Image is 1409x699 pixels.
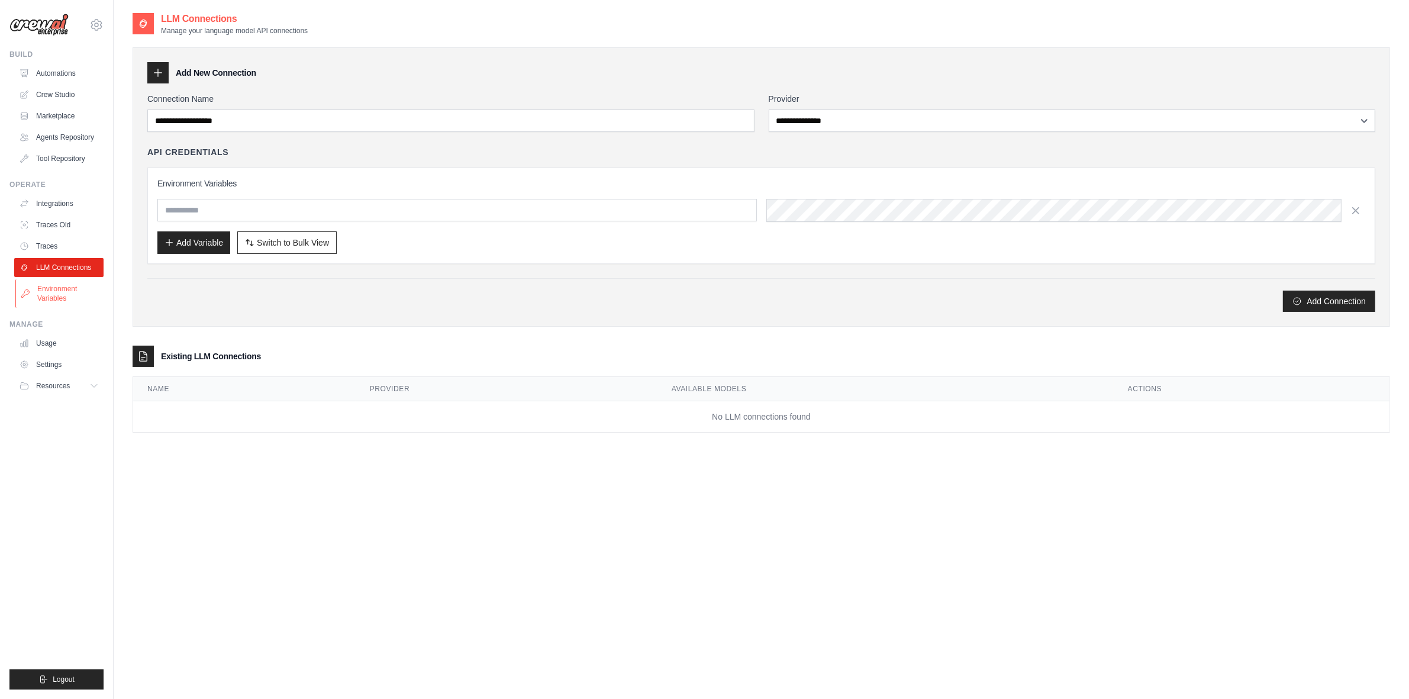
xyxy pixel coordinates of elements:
a: Automations [14,64,104,83]
a: Agents Repository [14,128,104,147]
label: Provider [769,93,1376,105]
a: Settings [14,355,104,374]
button: Logout [9,669,104,690]
span: Switch to Bulk View [257,237,329,249]
th: Actions [1114,377,1389,401]
th: Name [133,377,356,401]
img: Logo [9,14,69,36]
div: Manage [9,320,104,329]
td: No LLM connections found [133,401,1389,432]
label: Connection Name [147,93,755,105]
a: Marketplace [14,107,104,125]
a: Crew Studio [14,85,104,104]
button: Resources [14,376,104,395]
th: Available Models [657,377,1114,401]
p: Manage your language model API connections [161,26,308,36]
a: Traces Old [14,215,104,234]
button: Add Variable [157,231,230,254]
th: Provider [356,377,657,401]
a: Usage [14,334,104,353]
div: Operate [9,180,104,189]
h3: Environment Variables [157,178,1365,189]
div: Build [9,50,104,59]
h2: LLM Connections [161,12,308,26]
span: Resources [36,381,70,391]
button: Add Connection [1283,291,1375,312]
a: Traces [14,237,104,256]
span: Logout [53,675,75,684]
h4: API Credentials [147,146,228,158]
button: Switch to Bulk View [237,231,337,254]
a: Environment Variables [15,279,105,308]
h3: Existing LLM Connections [161,350,261,362]
a: Integrations [14,194,104,213]
h3: Add New Connection [176,67,256,79]
a: Tool Repository [14,149,104,168]
a: LLM Connections [14,258,104,277]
